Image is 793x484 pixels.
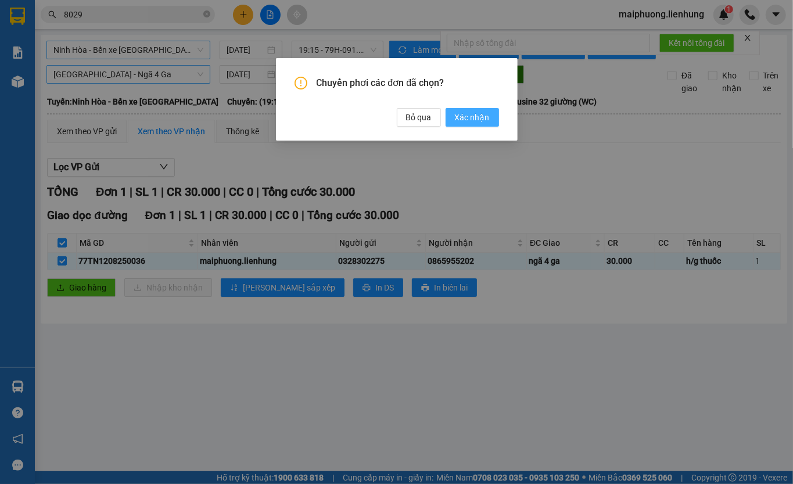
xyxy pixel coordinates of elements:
span: exclamation-circle [295,77,307,89]
span: Chuyển phơi các đơn đã chọn? [317,77,499,89]
button: Xác nhận [446,108,499,127]
button: Bỏ qua [397,108,441,127]
span: Bỏ qua [406,111,432,124]
span: Xác nhận [455,111,490,124]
